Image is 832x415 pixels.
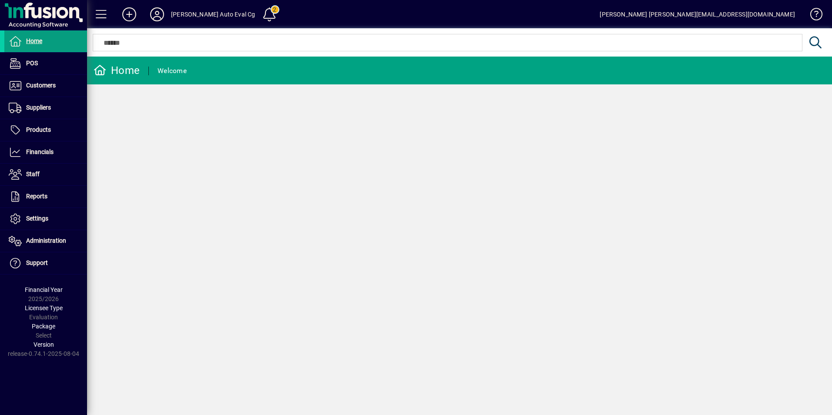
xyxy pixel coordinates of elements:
[4,208,87,230] a: Settings
[171,7,255,21] div: [PERSON_NAME] Auto Eval Cg
[25,305,63,311] span: Licensee Type
[4,97,87,119] a: Suppliers
[26,104,51,111] span: Suppliers
[26,171,40,177] span: Staff
[115,7,143,22] button: Add
[94,64,140,77] div: Home
[804,2,821,30] a: Knowledge Base
[26,259,48,266] span: Support
[26,60,38,67] span: POS
[4,141,87,163] a: Financials
[600,7,795,21] div: [PERSON_NAME] [PERSON_NAME][EMAIL_ADDRESS][DOMAIN_NAME]
[26,148,54,155] span: Financials
[34,341,54,348] span: Version
[4,53,87,74] a: POS
[32,323,55,330] span: Package
[4,252,87,274] a: Support
[4,119,87,141] a: Products
[158,64,187,78] div: Welcome
[4,164,87,185] a: Staff
[4,75,87,97] a: Customers
[4,230,87,252] a: Administration
[26,37,42,44] span: Home
[26,82,56,89] span: Customers
[26,193,47,200] span: Reports
[4,186,87,207] a: Reports
[26,237,66,244] span: Administration
[143,7,171,22] button: Profile
[25,286,63,293] span: Financial Year
[26,126,51,133] span: Products
[26,215,48,222] span: Settings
